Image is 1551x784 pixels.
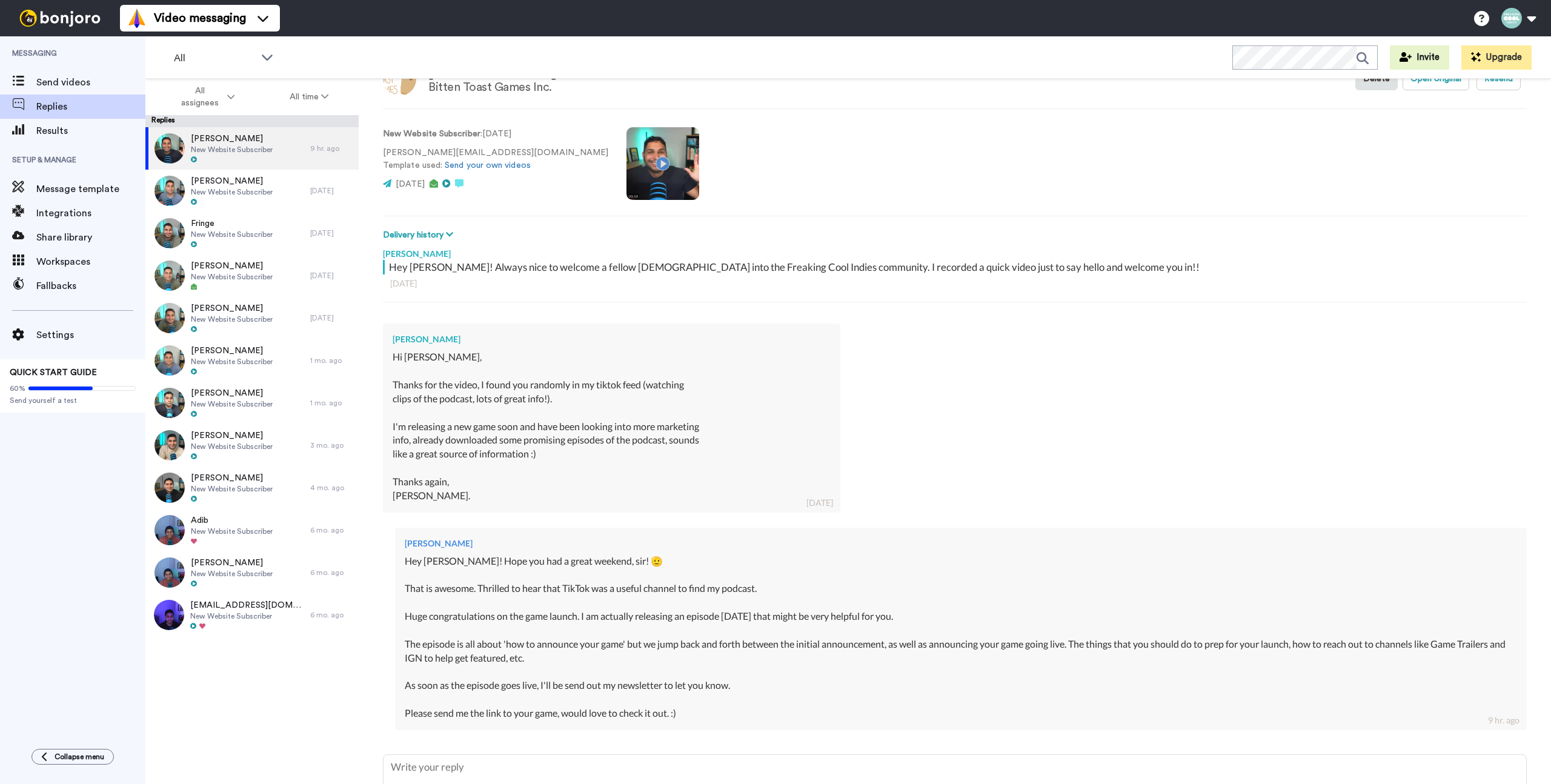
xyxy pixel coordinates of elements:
[262,86,357,108] button: All time
[1355,67,1398,90] button: Delete
[148,80,262,114] button: All assignees
[191,314,273,324] span: New Website Subscriber
[191,484,273,494] span: New Website Subscriber
[191,357,273,367] span: New Website Subscriber
[405,537,1517,550] div: [PERSON_NAME]
[383,147,608,172] p: [PERSON_NAME][EMAIL_ADDRESS][DOMAIN_NAME] Template used:
[393,333,831,345] div: [PERSON_NAME]
[145,467,359,509] a: [PERSON_NAME]New Website Subscriber4 mo. ago
[154,345,185,376] img: 48dc751e-15e4-4b40-a70b-fde4ee43a450-thumb.jpg
[36,230,145,245] span: Share library
[310,356,353,365] div: 1 mo. ago
[445,161,531,170] a: Send your own videos
[154,473,185,503] img: 50747171-86ad-49b8-9a71-742277f40cb7-thumb.jpg
[191,472,273,484] span: [PERSON_NAME]
[32,749,114,765] button: Collapse menu
[154,515,185,545] img: 4fbd9324-7db7-452b-8458-8b83784c6b94-thumb.jpg
[191,260,273,272] span: [PERSON_NAME]
[10,384,25,393] span: 60%
[36,99,145,114] span: Replies
[145,212,359,254] a: FringeNew Website Subscriber[DATE]
[145,509,359,551] a: AdibNew Website Subscriber6 mo. ago
[191,133,273,145] span: [PERSON_NAME]
[127,8,147,28] img: vm-color.svg
[145,170,359,212] a: [PERSON_NAME]New Website Subscriber[DATE]
[1390,45,1449,70] button: Invite
[310,568,353,577] div: 6 mo. ago
[154,303,185,333] img: b9fa4640-5485-4dbf-b5a3-791626b9fa47-thumb.jpg
[154,10,246,27] span: Video messaging
[191,272,273,282] span: New Website Subscriber
[36,124,145,138] span: Results
[390,277,1519,290] div: [DATE]
[1488,714,1519,726] div: 9 hr. ago
[154,600,184,630] img: dc586277-747c-42bc-9837-a70c6dbe910a-thumb.jpg
[383,62,416,96] img: Image of Daniel
[190,599,304,611] span: [EMAIL_ADDRESS][DOMAIN_NAME]
[154,430,185,460] img: e331bb5b-62d0-410d-ac39-27aee93122fc-thumb.jpg
[310,398,353,408] div: 1 mo. ago
[36,206,145,221] span: Integrations
[36,279,145,293] span: Fallbacks
[383,128,608,141] p: : [DATE]
[190,611,304,621] span: New Website Subscriber
[405,554,1517,720] div: Hey [PERSON_NAME]! Hope you had a great weekend, sir! 🫡 That is awesome. Thrilled to hear that Ti...
[310,186,353,196] div: [DATE]
[1461,45,1532,70] button: Upgrade
[191,569,273,579] span: New Website Subscriber
[310,610,353,620] div: 6 mo. ago
[191,218,273,230] span: Fringe
[36,75,145,90] span: Send videos
[191,230,273,239] span: New Website Subscriber
[310,483,353,493] div: 4 mo. ago
[393,350,831,502] div: Hi [PERSON_NAME], Thanks for the video, I found you randomly in my tiktok feed (watching clips of...
[191,430,273,442] span: [PERSON_NAME]
[154,176,185,206] img: 597eff12-b9ff-4154-b1f9-7edbd0d8e982-thumb.jpg
[389,260,1524,274] div: Hey [PERSON_NAME]! Always nice to welcome a fellow [DEMOGRAPHIC_DATA] into the Freaking Cool Indi...
[145,254,359,297] a: [PERSON_NAME]New Website Subscriber[DATE]
[191,557,273,569] span: [PERSON_NAME]
[154,261,185,291] img: 9c075419-7f5a-4a4f-886a-322c9d60562d-thumb.jpg
[191,527,273,536] span: New Website Subscriber
[383,242,1527,260] div: [PERSON_NAME]
[145,382,359,424] a: [PERSON_NAME]New Website Subscriber1 mo. ago
[36,254,145,269] span: Workspaces
[145,339,359,382] a: [PERSON_NAME]New Website Subscriber1 mo. ago
[310,440,353,450] div: 3 mo. ago
[191,399,273,409] span: New Website Subscriber
[310,271,353,281] div: [DATE]
[154,133,185,164] img: c4965c2b-0330-4603-9b6c-f50cb49e8353-thumb.jpg
[15,10,105,27] img: bj-logo-header-white.svg
[396,180,425,188] span: [DATE]
[145,551,359,594] a: [PERSON_NAME]New Website Subscriber6 mo. ago
[55,752,104,762] span: Collapse menu
[191,387,273,399] span: [PERSON_NAME]
[10,368,97,377] span: QUICK START GUIDE
[145,424,359,467] a: [PERSON_NAME]New Website Subscriber3 mo. ago
[154,557,185,588] img: f2158218-c32b-4a80-839b-1d30bb1dcfd9-thumb.jpg
[145,115,359,127] div: Replies
[145,127,359,170] a: [PERSON_NAME]New Website Subscriber9 hr. ago
[10,396,136,405] span: Send yourself a test
[383,228,457,242] button: Delivery history
[1403,67,1469,90] button: Open original
[310,228,353,238] div: [DATE]
[310,313,353,323] div: [DATE]
[191,345,273,357] span: [PERSON_NAME]
[191,514,273,527] span: Adib
[191,175,273,187] span: [PERSON_NAME]
[191,187,273,197] span: New Website Subscriber
[176,85,225,109] span: All assignees
[806,497,833,509] div: [DATE]
[428,81,557,94] div: Bitten Toast Games Inc.
[310,525,353,535] div: 6 mo. ago
[191,442,273,451] span: New Website Subscriber
[310,144,353,153] div: 9 hr. ago
[36,328,145,342] span: Settings
[154,218,185,248] img: 585420a9-613e-4858-aea9-50c60ace9d18-thumb.jpg
[383,130,480,138] strong: New Website Subscriber
[191,145,273,154] span: New Website Subscriber
[145,297,359,339] a: [PERSON_NAME]New Website Subscriber[DATE]
[36,182,145,196] span: Message template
